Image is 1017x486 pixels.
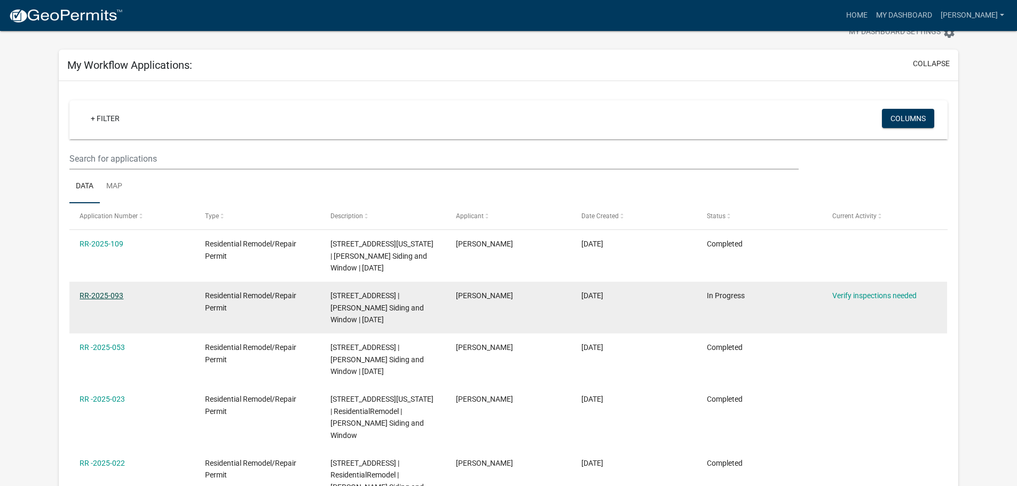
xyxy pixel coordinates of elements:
span: Applicant [456,212,484,220]
datatable-header-cell: Status [696,203,822,229]
a: RR-2025-093 [80,291,123,300]
a: Verify inspections needed [832,291,917,300]
span: 1115 WASHINGTON ST N | Schmidt Siding and Window | 07/10/2025 [330,240,433,273]
span: Residential Remodel/Repair Permit [205,291,296,312]
h5: My Workflow Applications: [67,59,192,71]
span: Application Number [80,212,138,220]
span: 06/19/2025 [581,291,603,300]
span: Type [205,212,219,220]
datatable-header-cell: Type [195,203,320,229]
a: Data [69,170,100,204]
span: In Progress [707,291,745,300]
datatable-header-cell: Current Activity [822,203,947,229]
span: Residential Remodel/Repair Permit [205,343,296,364]
a: RR-2025-109 [80,240,123,248]
span: 1125 WASHINGTON ST S | ResidentialRemodel | Schmidt Siding and Window [330,395,433,440]
a: RR -2025-022 [80,459,125,467]
span: Current Activity [832,212,877,220]
datatable-header-cell: Date Created [571,203,697,229]
span: 02/26/2025 [581,459,603,467]
span: Jenna Krogh [456,343,513,352]
span: My Dashboard Settings [849,26,941,39]
span: Status [707,212,726,220]
a: My Dashboard [872,5,936,26]
span: Residential Remodel/Repair Permit [205,240,296,260]
input: Search for applications [69,148,798,170]
a: Map [100,170,129,204]
span: Jenna Krogh [456,291,513,300]
datatable-header-cell: Description [320,203,446,229]
span: Date Created [581,212,619,220]
a: + Filter [82,109,128,128]
span: 826 STATE ST N | Schmidt Siding and Window | 04/25/2025 [330,343,424,376]
span: Description [330,212,363,220]
a: RR -2025-023 [80,395,125,403]
span: Residential Remodel/Repair Permit [205,459,296,480]
span: 1012 JEFFERSON ST S | Schmidt Siding and Window | 07/08/2025 [330,291,424,324]
datatable-header-cell: Application Number [69,203,195,229]
i: settings [943,26,956,39]
span: Completed [707,343,743,352]
span: Jenna Krogh [456,395,513,403]
span: 07/08/2025 [581,240,603,248]
a: RR -2025-053 [80,343,125,352]
datatable-header-cell: Applicant [446,203,571,229]
span: Completed [707,459,743,467]
button: My Dashboard Settingssettings [840,22,964,43]
span: Residential Remodel/Repair Permit [205,395,296,416]
span: Jenna Krogh [456,459,513,467]
button: collapse [913,58,950,69]
span: Completed [707,240,743,248]
a: [PERSON_NAME] [936,5,1008,26]
span: 02/27/2025 [581,395,603,403]
span: Jenna Krogh [456,240,513,248]
span: 04/24/2025 [581,343,603,352]
a: Home [842,5,872,26]
button: Columns [882,109,934,128]
span: Completed [707,395,743,403]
